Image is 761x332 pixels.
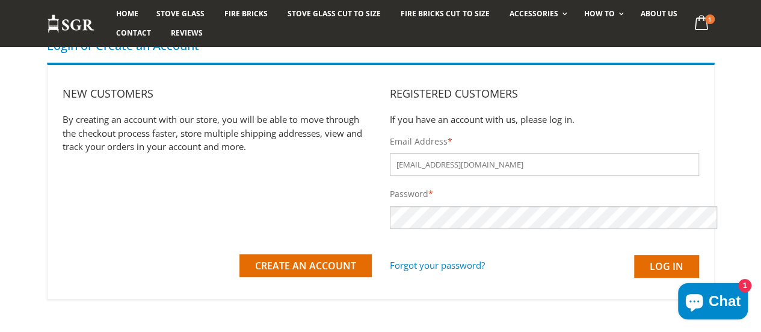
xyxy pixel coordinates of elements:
a: Reviews [162,23,212,43]
a: About us [632,4,686,23]
span: Stove Glass [156,8,205,19]
img: Stove Glass Replacement [47,14,95,34]
a: Fire Bricks [215,4,277,23]
p: If you have an account with us, please log in. [390,113,699,127]
h2: Registered Customers [390,86,699,101]
span: Email Address [390,136,448,147]
a: Stove Glass [147,4,214,23]
a: Home [107,4,147,23]
span: Contact [116,28,151,38]
span: About us [641,8,677,19]
a: Fire Bricks Cut To Size [392,4,498,23]
button: Create an Account [239,254,372,277]
a: 1 [689,12,714,36]
a: Forgot your password? [390,255,485,276]
span: Create an Account [255,259,356,272]
span: Stove Glass Cut To Size [288,8,381,19]
a: Contact [107,23,160,43]
h2: New Customers [63,86,372,101]
span: 1 [705,14,715,24]
span: Fire Bricks Cut To Size [401,8,489,19]
span: Password [390,188,428,199]
p: By creating an account with our store, you will be able to move through the checkout process fast... [63,113,372,154]
a: Accessories [500,4,573,23]
span: Fire Bricks [224,8,268,19]
input: Log in [634,255,699,278]
span: How To [584,8,615,19]
inbox-online-store-chat: Shopify online store chat [674,283,751,322]
span: Accessories [509,8,558,19]
a: Stove Glass Cut To Size [279,4,390,23]
span: Home [116,8,138,19]
a: How To [575,4,630,23]
span: Reviews [171,28,203,38]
